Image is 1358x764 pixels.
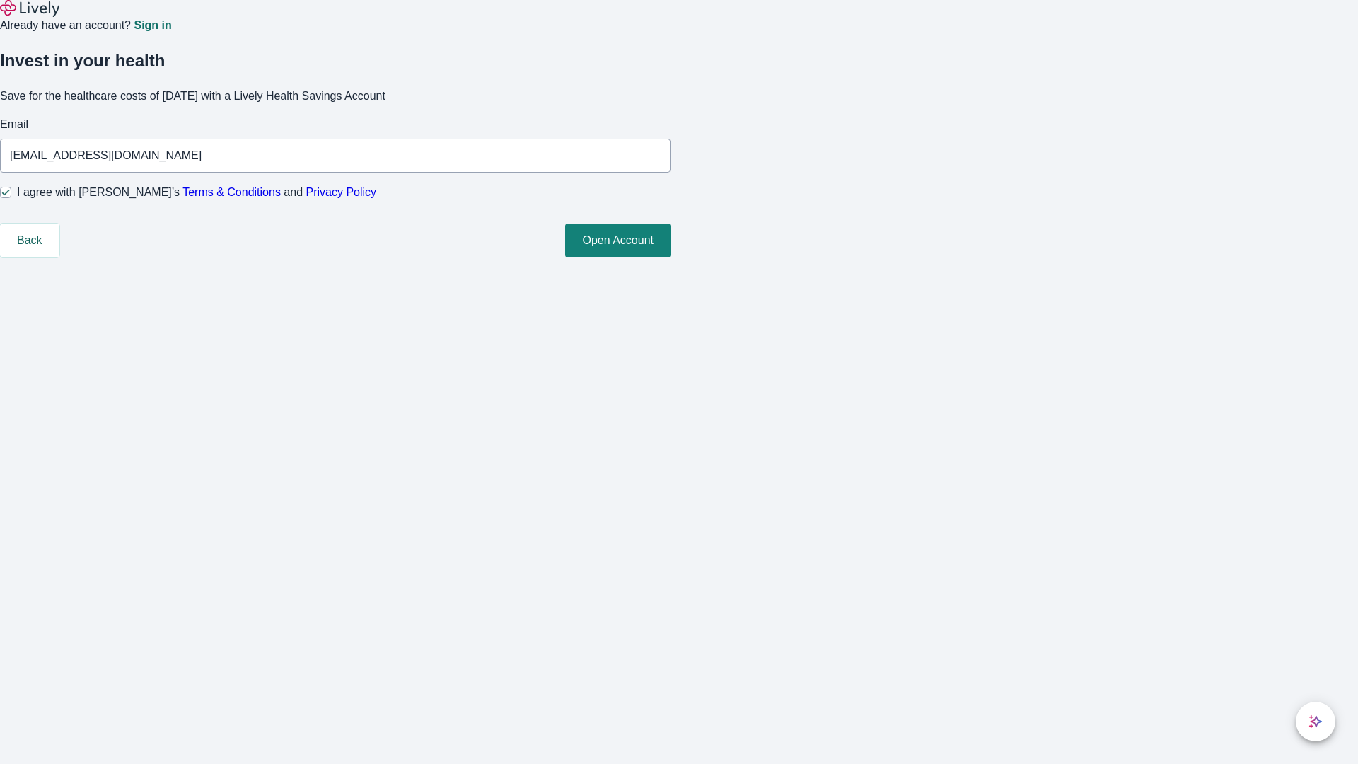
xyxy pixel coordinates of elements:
a: Sign in [134,20,171,31]
span: I agree with [PERSON_NAME]’s and [17,184,376,201]
a: Terms & Conditions [182,186,281,198]
svg: Lively AI Assistant [1308,714,1323,729]
button: Open Account [565,224,671,257]
button: chat [1296,702,1335,741]
a: Privacy Policy [306,186,377,198]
